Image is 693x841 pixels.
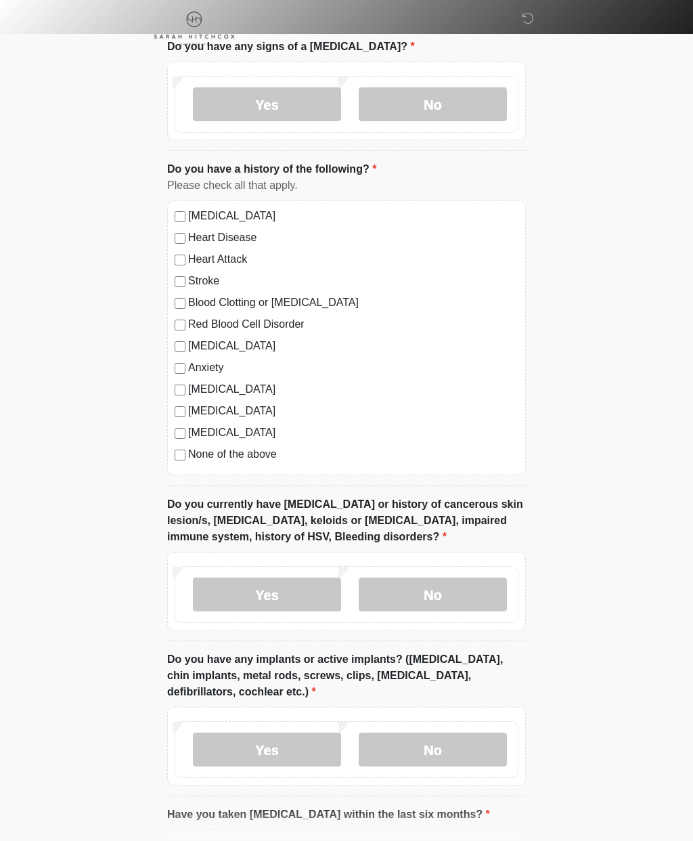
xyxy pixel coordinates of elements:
[188,447,518,463] label: None of the above
[167,162,376,178] label: Do you have a history of the following?
[188,230,518,246] label: Heart Disease
[359,733,507,767] label: No
[188,295,518,311] label: Blood Clotting or [MEDICAL_DATA]
[175,299,185,309] input: Blood Clotting or [MEDICAL_DATA]
[175,450,185,461] input: None of the above
[188,404,518,420] label: [MEDICAL_DATA]
[359,88,507,122] label: No
[193,733,341,767] label: Yes
[188,360,518,376] label: Anxiety
[193,578,341,612] label: Yes
[167,807,490,823] label: Have you taken [MEDICAL_DATA] within the last six months?
[188,382,518,398] label: [MEDICAL_DATA]
[175,407,185,418] input: [MEDICAL_DATA]
[175,429,185,439] input: [MEDICAL_DATA]
[175,277,185,288] input: Stroke
[175,320,185,331] input: Red Blood Cell Disorder
[359,578,507,612] label: No
[175,212,185,223] input: [MEDICAL_DATA]
[167,497,526,546] label: Do you currently have [MEDICAL_DATA] or history of cancerous skin lesion/s, [MEDICAL_DATA], keloi...
[188,209,518,225] label: [MEDICAL_DATA]
[188,317,518,333] label: Red Blood Cell Disorder
[175,234,185,244] input: Heart Disease
[193,88,341,122] label: Yes
[188,252,518,268] label: Heart Attack
[188,425,518,441] label: [MEDICAL_DATA]
[154,10,235,46] img: Sarah Hitchcox Aesthetics Logo
[167,178,526,194] div: Please check all that apply.
[188,339,518,355] label: [MEDICAL_DATA]
[175,385,185,396] input: [MEDICAL_DATA]
[175,364,185,374] input: Anxiety
[175,342,185,353] input: [MEDICAL_DATA]
[167,652,526,701] label: Do you have any implants or active implants? ([MEDICAL_DATA], chin implants, metal rods, screws, ...
[188,274,518,290] label: Stroke
[175,255,185,266] input: Heart Attack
